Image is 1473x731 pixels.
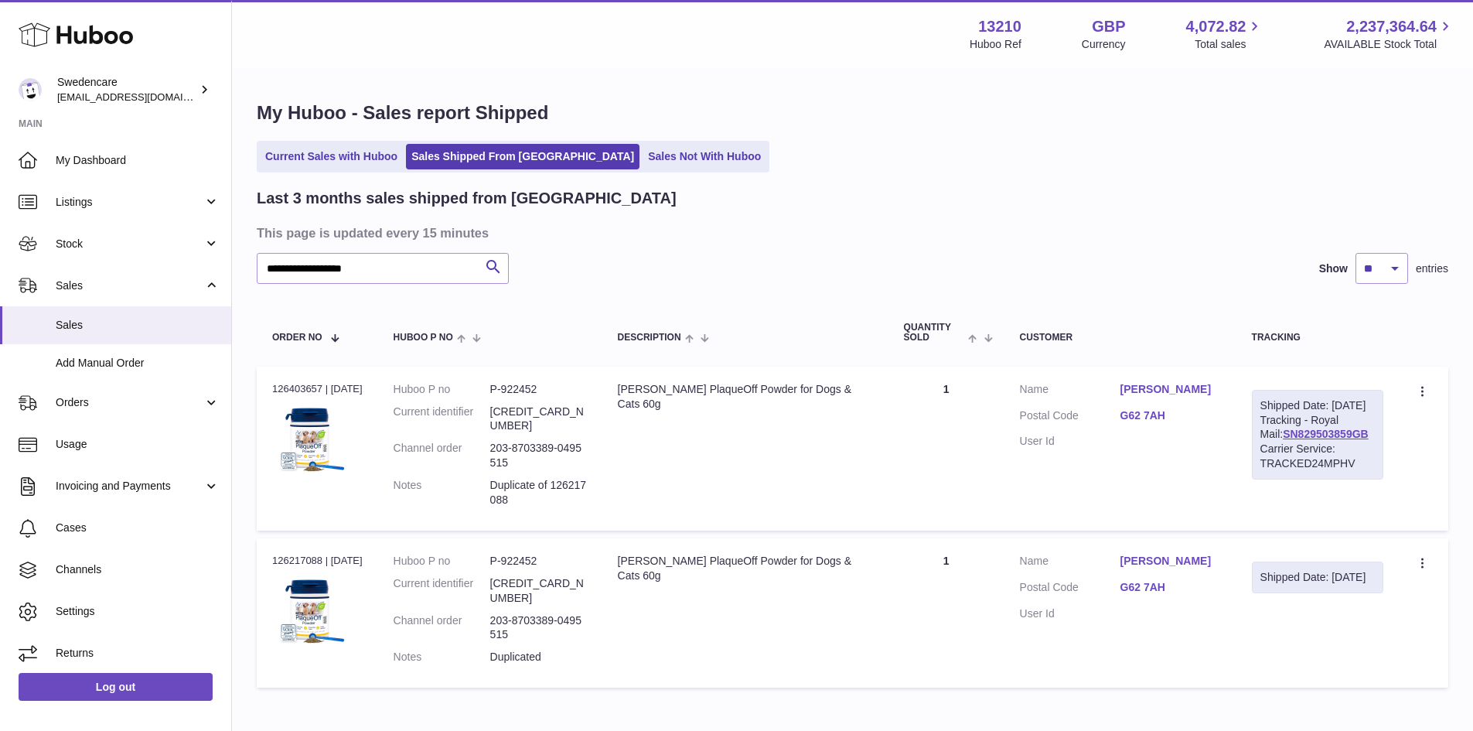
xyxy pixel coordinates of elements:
[1319,261,1348,276] label: Show
[272,382,363,396] div: 126403657 | [DATE]
[394,441,490,470] dt: Channel order
[1252,390,1383,480] div: Tracking - Royal Mail:
[1020,408,1120,427] dt: Postal Code
[56,437,220,452] span: Usage
[19,78,42,101] img: internalAdmin-13210@internal.huboo.com
[394,554,490,569] dt: Huboo P no
[1082,37,1126,52] div: Currency
[57,91,227,103] span: [EMAIL_ADDRESS][DOMAIN_NAME]
[1283,428,1369,440] a: SN829503859GB
[394,650,490,664] dt: Notes
[490,405,587,434] dd: [CREDIT_CARD_NUMBER]
[490,554,587,569] dd: P-922452
[490,441,587,470] dd: 203-8703389-0495515
[904,323,965,343] span: Quantity Sold
[257,188,677,209] h2: Last 3 months sales shipped from [GEOGRAPHIC_DATA]
[490,382,587,397] dd: P-922452
[1120,382,1221,397] a: [PERSON_NAME]
[394,382,490,397] dt: Huboo P no
[1324,37,1454,52] span: AVAILABLE Stock Total
[56,237,203,251] span: Stock
[56,521,220,535] span: Cases
[888,367,1004,531] td: 1
[260,144,403,169] a: Current Sales with Huboo
[1186,16,1264,52] a: 4,072.82 Total sales
[56,356,220,371] span: Add Manual Order
[490,576,587,606] dd: [CREDIT_CARD_NUMBER]
[56,562,220,577] span: Channels
[1120,580,1221,595] a: G62 7AH
[1195,37,1263,52] span: Total sales
[1346,16,1437,37] span: 2,237,364.64
[56,153,220,168] span: My Dashboard
[1020,434,1120,449] dt: User Id
[56,479,203,494] span: Invoicing and Payments
[490,478,587,507] p: Duplicate of 126217088
[1020,382,1120,401] dt: Name
[19,673,213,701] a: Log out
[618,333,681,343] span: Description
[56,278,203,293] span: Sales
[1020,333,1221,343] div: Customer
[257,224,1444,241] h3: This page is updated every 15 minutes
[1020,554,1120,572] dt: Name
[406,144,639,169] a: Sales Shipped From [GEOGRAPHIC_DATA]
[394,333,453,343] span: Huboo P no
[643,144,766,169] a: Sales Not With Huboo
[56,604,220,619] span: Settings
[56,646,220,661] span: Returns
[1416,261,1448,276] span: entries
[56,318,220,333] span: Sales
[272,554,363,568] div: 126217088 | [DATE]
[1186,16,1246,37] span: 4,072.82
[272,572,349,650] img: $_57.JPG
[1260,442,1375,471] div: Carrier Service: TRACKED24MPHV
[1020,606,1120,621] dt: User Id
[394,478,490,507] dt: Notes
[272,401,349,478] img: $_57.JPG
[490,650,587,664] p: Duplicated
[618,382,873,412] div: [PERSON_NAME] PlaqueOff Powder for Dogs & Cats 60g
[1120,408,1221,423] a: G62 7AH
[56,195,203,210] span: Listings
[970,37,1021,52] div: Huboo Ref
[888,538,1004,688] td: 1
[272,333,322,343] span: Order No
[394,405,490,434] dt: Current identifier
[1120,554,1221,569] a: [PERSON_NAME]
[1324,16,1454,52] a: 2,237,364.64 AVAILABLE Stock Total
[394,576,490,606] dt: Current identifier
[1260,398,1375,413] div: Shipped Date: [DATE]
[1020,580,1120,599] dt: Postal Code
[1252,333,1383,343] div: Tracking
[56,395,203,410] span: Orders
[490,613,587,643] dd: 203-8703389-0495515
[394,613,490,643] dt: Channel order
[618,554,873,583] div: [PERSON_NAME] PlaqueOff Powder for Dogs & Cats 60g
[978,16,1021,37] strong: 13210
[257,101,1448,125] h1: My Huboo - Sales report Shipped
[1092,16,1125,37] strong: GBP
[57,75,196,104] div: Swedencare
[1260,570,1375,585] div: Shipped Date: [DATE]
